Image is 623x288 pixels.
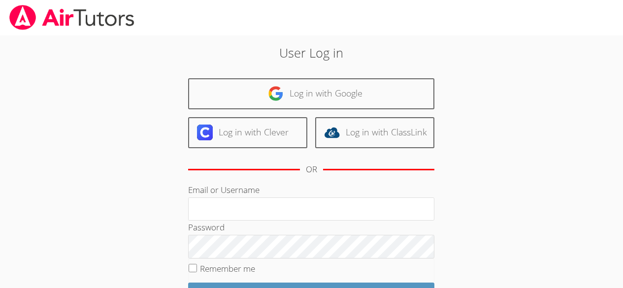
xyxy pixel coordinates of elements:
[306,162,317,177] div: OR
[268,86,284,101] img: google-logo-50288ca7cdecda66e5e0955fdab243c47b7ad437acaf1139b6f446037453330a.svg
[200,263,255,274] label: Remember me
[143,43,480,62] h2: User Log in
[315,117,434,148] a: Log in with ClassLink
[197,125,213,140] img: clever-logo-6eab21bc6e7a338710f1a6ff85c0baf02591cd810cc4098c63d3a4b26e2feb20.svg
[188,184,260,195] label: Email or Username
[324,125,340,140] img: classlink-logo-d6bb404cc1216ec64c9a2012d9dc4662098be43eaf13dc465df04b49fa7ab582.svg
[188,222,225,233] label: Password
[188,78,434,109] a: Log in with Google
[8,5,135,30] img: airtutors_banner-c4298cdbf04f3fff15de1276eac7730deb9818008684d7c2e4769d2f7ddbe033.png
[188,117,307,148] a: Log in with Clever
